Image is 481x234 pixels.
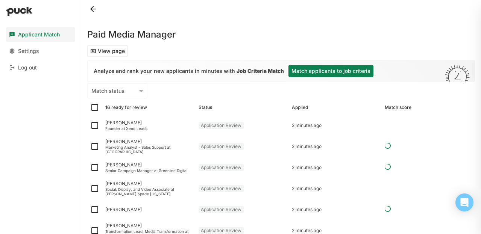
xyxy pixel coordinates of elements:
[105,126,193,131] div: Founder at Xeno Leads
[199,143,244,150] div: Application Review
[385,105,411,110] div: Match score
[455,193,473,211] div: Open Intercom Messenger
[105,181,193,186] div: [PERSON_NAME]
[6,44,75,59] a: Settings
[292,207,379,212] div: 2 minutes ago
[105,168,193,173] div: Senior Campaign Manager at Greenline Digital
[18,48,39,54] div: Settings
[199,206,244,213] div: Application Review
[292,105,308,110] div: Applied
[292,186,379,191] div: 2 minutes ago
[105,162,193,168] div: [PERSON_NAME]
[105,120,193,125] div: [PERSON_NAME]
[87,45,128,57] button: View page
[288,65,373,77] button: Match applicants to job criteria
[105,105,147,110] div: 16 ready for review
[292,228,379,233] div: 2 minutes ago
[292,165,379,170] div: 2 minutes ago
[199,185,244,192] div: Application Review
[87,30,176,39] h1: Paid Media Manager
[18,65,37,71] div: Log out
[105,207,193,212] div: [PERSON_NAME]
[105,187,193,196] div: Social, Display, and Video Associate at [PERSON_NAME] Spade [US_STATE]
[199,105,212,110] div: Status
[292,123,379,128] div: 2 minutes ago
[94,67,284,75] div: Analyze and rank your new applicants in minutes with
[292,144,379,149] div: 2 minutes ago
[237,68,284,74] b: Job Criteria Match
[6,27,75,42] a: Applicant Match
[105,145,193,154] div: Marketing Analyst - Sales Support at [GEOGRAPHIC_DATA]
[105,223,193,228] div: [PERSON_NAME]
[18,32,60,38] div: Applicant Match
[105,139,193,144] div: [PERSON_NAME]
[199,122,244,129] div: Application Review
[199,164,244,171] div: Application Review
